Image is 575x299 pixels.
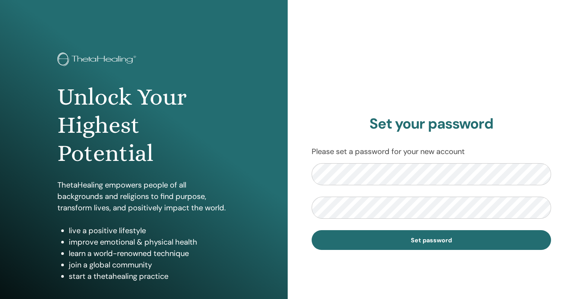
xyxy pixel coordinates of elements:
[411,236,452,244] span: Set password
[69,248,230,259] li: learn a world-renowned technique
[69,236,230,248] li: improve emotional & physical health
[312,115,551,133] h2: Set your password
[312,230,551,250] button: Set password
[312,146,551,157] p: Please set a password for your new account
[69,225,230,236] li: live a positive lifestyle
[69,259,230,270] li: join a global community
[69,270,230,282] li: start a thetahealing practice
[57,83,230,168] h1: Unlock Your Highest Potential
[57,179,230,213] p: ThetaHealing empowers people of all backgrounds and religions to find purpose, transform lives, a...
